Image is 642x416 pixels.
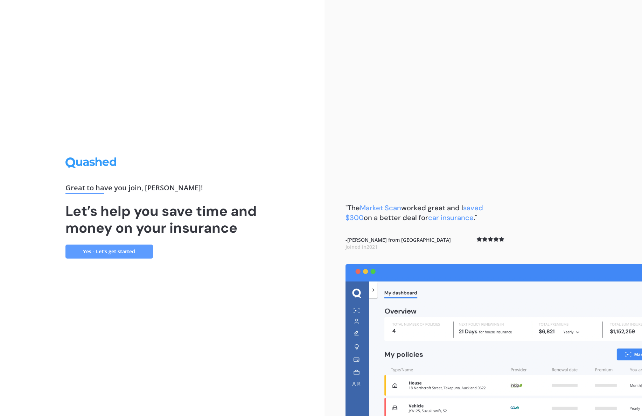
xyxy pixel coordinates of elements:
span: Market Scan [360,203,401,212]
h1: Let’s help you save time and money on your insurance [65,203,259,236]
span: car insurance [428,213,474,222]
b: - [PERSON_NAME] from [GEOGRAPHIC_DATA] [346,237,451,250]
a: Yes - Let’s get started [65,245,153,259]
span: saved $300 [346,203,483,222]
img: dashboard.webp [346,264,642,416]
b: "The worked great and I on a better deal for ." [346,203,483,222]
span: Joined in 2021 [346,244,378,250]
div: Great to have you join , [PERSON_NAME] ! [65,184,259,194]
